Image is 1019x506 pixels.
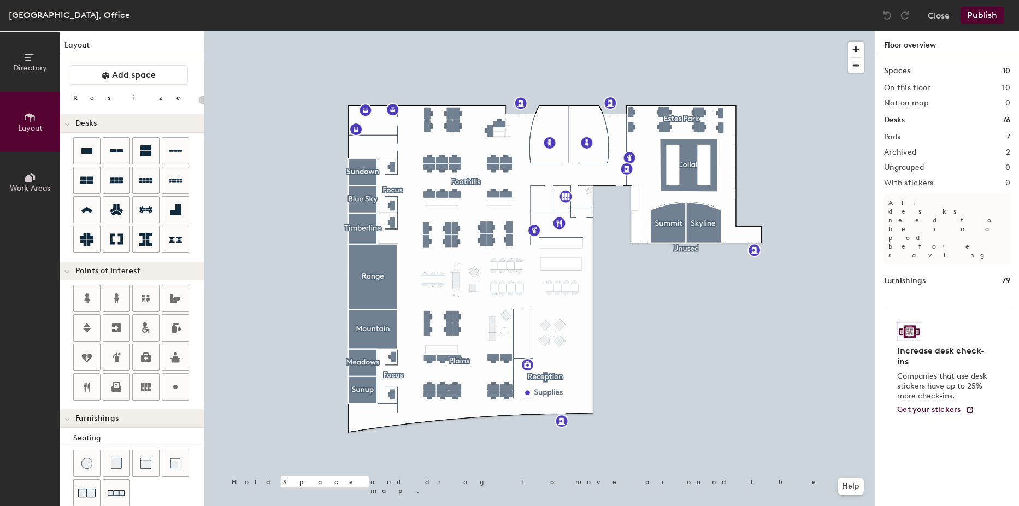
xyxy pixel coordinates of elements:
[884,65,910,77] h1: Spaces
[132,450,160,477] button: Couch (middle)
[928,7,950,24] button: Close
[884,133,900,142] h2: Pods
[1006,148,1010,157] h2: 2
[108,485,125,502] img: Couch (x3)
[1005,179,1010,187] h2: 0
[884,114,905,126] h1: Desks
[884,275,926,287] h1: Furnishings
[112,69,156,80] span: Add space
[838,478,864,495] button: Help
[884,148,916,157] h2: Archived
[1005,163,1010,172] h2: 0
[75,119,97,128] span: Desks
[897,405,961,414] span: Get your stickers
[60,39,204,56] h1: Layout
[1003,65,1010,77] h1: 10
[13,63,47,73] span: Directory
[897,372,991,401] p: Companies that use desk stickers have up to 25% more check-ins.
[884,194,1010,264] p: All desks need to be in a pod before saving
[961,7,1004,24] button: Publish
[1002,84,1010,92] h2: 10
[1006,133,1010,142] h2: 7
[1005,99,1010,108] h2: 0
[18,123,43,133] span: Layout
[884,163,924,172] h2: Ungrouped
[884,179,934,187] h2: With stickers
[897,322,922,341] img: Sticker logo
[875,31,1019,56] h1: Floor overview
[73,432,204,444] div: Seating
[170,458,181,469] img: Couch (corner)
[897,345,991,367] h4: Increase desk check-ins
[884,99,928,108] h2: Not on map
[9,8,130,22] div: [GEOGRAPHIC_DATA], Office
[78,484,96,502] img: Couch (x2)
[69,65,188,85] button: Add space
[73,450,101,477] button: Stool
[897,405,974,415] a: Get your stickers
[10,184,50,193] span: Work Areas
[162,450,189,477] button: Couch (corner)
[882,10,893,21] img: Undo
[1002,275,1010,287] h1: 79
[140,458,151,469] img: Couch (middle)
[73,93,194,102] div: Resize
[1003,114,1010,126] h1: 76
[75,414,119,423] span: Furnishings
[75,267,140,275] span: Points of Interest
[111,458,122,469] img: Cushion
[81,458,92,469] img: Stool
[899,10,910,21] img: Redo
[884,84,930,92] h2: On this floor
[103,450,130,477] button: Cushion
